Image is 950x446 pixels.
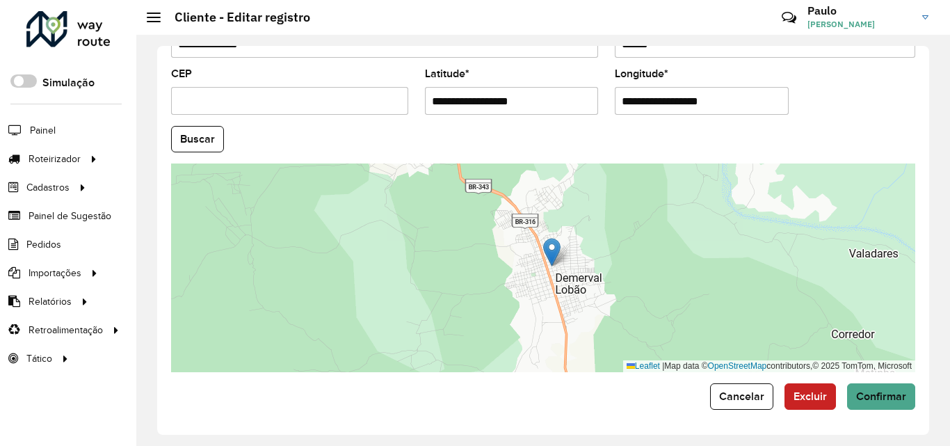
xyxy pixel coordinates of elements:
button: Buscar [171,126,224,152]
span: Roteirizador [29,152,81,166]
h3: Paulo [807,4,912,17]
button: Excluir [784,383,836,410]
button: Confirmar [847,383,915,410]
img: Marker [543,238,561,266]
label: CEP [171,65,192,82]
span: Relatórios [29,294,72,309]
span: Excluir [794,390,827,402]
h2: Cliente - Editar registro [161,10,310,25]
span: Painel de Sugestão [29,209,111,223]
button: Cancelar [710,383,773,410]
label: Latitude [425,65,469,82]
span: Retroalimentação [29,323,103,337]
span: Importações [29,266,81,280]
span: [PERSON_NAME] [807,18,912,31]
div: Map data © contributors,© 2025 TomTom, Microsoft [623,360,915,372]
span: Tático [26,351,52,366]
label: Simulação [42,74,95,91]
span: Cadastros [26,180,70,195]
span: Painel [30,123,56,138]
span: Pedidos [26,237,61,252]
a: Contato Rápido [774,3,804,33]
label: Longitude [615,65,668,82]
span: Confirmar [856,390,906,402]
span: Cancelar [719,390,764,402]
a: Leaflet [627,361,660,371]
a: OpenStreetMap [708,361,767,371]
span: | [662,361,664,371]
